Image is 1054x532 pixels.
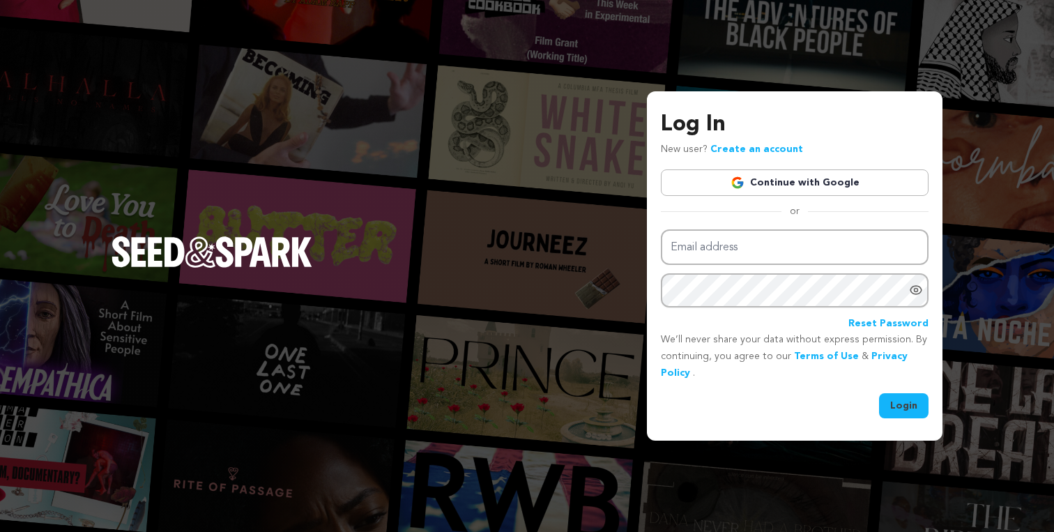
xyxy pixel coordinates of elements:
a: Reset Password [848,316,929,333]
a: Privacy Policy [661,351,908,378]
p: New user? [661,142,803,158]
img: Seed&Spark Logo [112,236,312,267]
h3: Log In [661,108,929,142]
a: Continue with Google [661,169,929,196]
p: We’ll never share your data without express permission. By continuing, you agree to our & . [661,332,929,381]
a: Create an account [710,144,803,154]
a: Seed&Spark Homepage [112,236,312,295]
a: Show password as plain text. Warning: this will display your password on the screen. [909,283,923,297]
span: or [781,204,808,218]
input: Email address [661,229,929,265]
img: Google logo [731,176,744,190]
a: Terms of Use [794,351,859,361]
button: Login [879,393,929,418]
